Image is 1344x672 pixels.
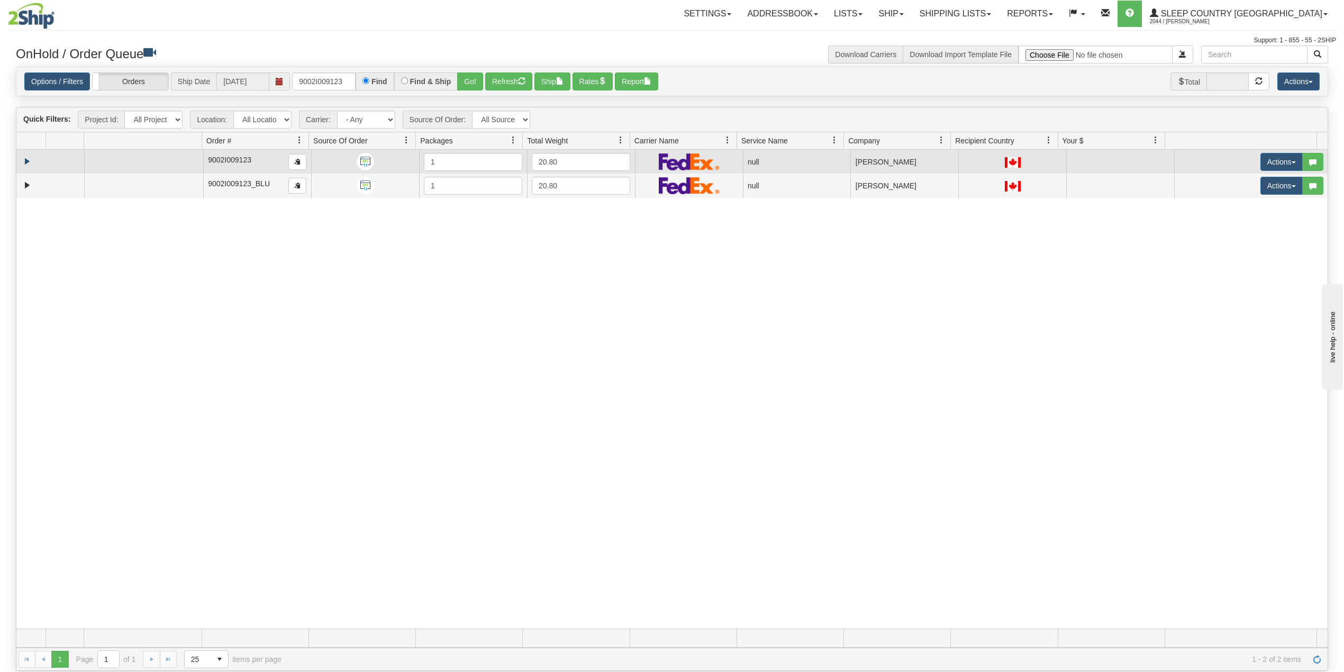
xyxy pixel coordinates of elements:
a: Sleep Country [GEOGRAPHIC_DATA] 2044 / [PERSON_NAME] [1142,1,1336,27]
span: items per page [184,650,281,668]
img: FedEx Express® [659,153,720,170]
a: Recipient Country filter column settings [1040,131,1058,149]
span: Page sizes drop down [184,650,229,668]
a: Shipping lists [912,1,999,27]
button: Copy to clipboard [288,178,306,194]
span: 2044 / [PERSON_NAME] [1150,16,1229,27]
button: Rates [573,72,613,90]
img: FedEx Express® [659,177,720,194]
button: Actions [1277,72,1320,90]
input: Order # [292,72,356,90]
label: Find & Ship [410,78,451,85]
a: Settings [676,1,739,27]
a: Source Of Order filter column settings [397,131,415,149]
button: Search [1307,46,1328,63]
img: CA [1005,181,1021,192]
button: Refresh [485,72,532,90]
span: Source Of Order: [403,111,473,129]
a: Addressbook [739,1,826,27]
input: Search [1201,46,1307,63]
a: Expand [21,155,34,168]
span: Carrier: [299,111,337,129]
a: Service Name filter column settings [825,131,843,149]
span: Recipient Country [955,135,1014,146]
span: Carrier Name [634,135,679,146]
button: Report [615,72,658,90]
span: Total [1170,72,1207,90]
span: 9002I009123 [208,156,251,164]
iframe: chat widget [1320,282,1343,390]
button: Go! [457,72,483,90]
div: grid toolbar [16,107,1328,132]
button: Ship [534,72,570,90]
h3: OnHold / Order Queue [16,46,664,61]
span: Sleep Country [GEOGRAPHIC_DATA] [1158,9,1322,18]
input: Import [1019,46,1173,63]
button: Actions [1260,177,1303,195]
span: Your $ [1063,135,1084,146]
span: Source Of Order [313,135,368,146]
span: Company [848,135,880,146]
span: Total Weight [527,135,568,146]
span: Service Name [741,135,788,146]
span: Location: [190,111,233,129]
a: Download Carriers [835,50,896,59]
span: Ship Date [171,72,216,90]
span: Page 1 [51,651,68,668]
label: Orders [93,73,168,90]
button: Actions [1260,153,1303,171]
img: CA [1005,157,1021,168]
label: Quick Filters: [23,114,70,124]
a: Ship [870,1,911,27]
td: [PERSON_NAME] [850,150,958,174]
span: 1 - 2 of 2 items [296,655,1301,664]
span: Page of 1 [76,650,136,668]
a: Lists [826,1,870,27]
td: [PERSON_NAME] [850,174,958,197]
a: Options / Filters [24,72,90,90]
img: logo2044.jpg [8,3,55,29]
a: Order # filter column settings [290,131,308,149]
img: API [357,177,374,194]
span: 25 [191,654,205,665]
a: Reports [999,1,1061,27]
a: Expand [21,179,34,192]
input: Page 1 [98,651,119,668]
img: API [357,153,374,170]
span: 9002I009123_BLU [208,179,270,188]
span: Order # [206,135,231,146]
a: Packages filter column settings [504,131,522,149]
span: select [211,651,228,668]
a: Refresh [1309,651,1325,668]
a: Download Import Template File [910,50,1012,59]
span: Packages [420,135,452,146]
a: Carrier Name filter column settings [719,131,737,149]
td: null [743,174,851,197]
div: Support: 1 - 855 - 55 - 2SHIP [8,36,1336,45]
a: Your $ filter column settings [1147,131,1165,149]
a: Total Weight filter column settings [612,131,630,149]
div: live help - online [8,9,98,17]
span: Project Id: [78,111,124,129]
a: Company filter column settings [932,131,950,149]
button: Copy to clipboard [288,154,306,170]
td: null [743,150,851,174]
label: Find [371,78,387,85]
